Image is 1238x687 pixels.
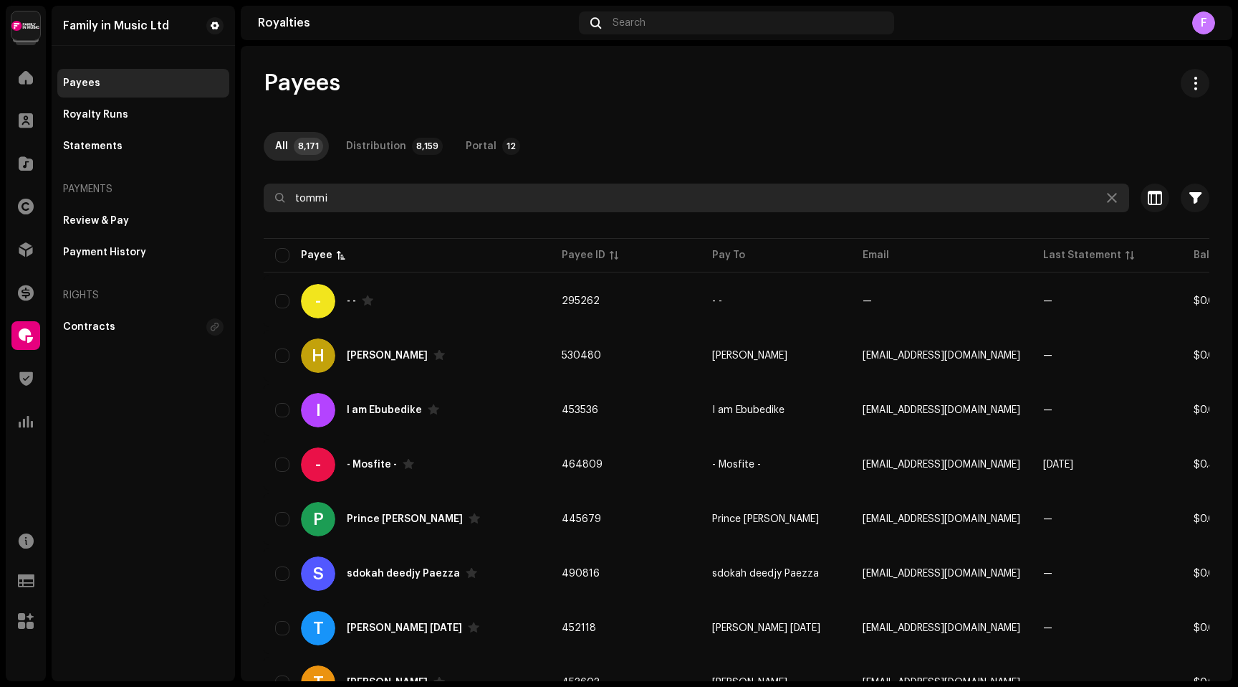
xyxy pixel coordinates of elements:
span: Payees [264,69,340,98]
div: Distribution [346,132,406,161]
div: Statements [63,141,123,152]
span: Search [613,17,646,29]
div: T [301,611,335,645]
span: eugenealanj386@gmail.com [863,405,1020,415]
div: Family in Music Ltd [63,20,169,32]
p-badge: 8,159 [412,138,443,155]
div: P [301,502,335,536]
span: — [1043,405,1052,415]
span: Prince George jumbo [712,514,819,524]
div: Payee ID [562,248,605,262]
div: sdokah deedjy Paezza [347,569,460,579]
div: H [301,338,335,373]
span: 490816 [562,569,600,579]
input: Search [264,184,1129,212]
div: Portal [466,132,496,161]
span: $0.00 [1194,514,1222,524]
div: Last Statement [1043,248,1121,262]
span: $0.00 [1194,569,1222,579]
img: ba434c0e-adff-4f5d-92d2-2f2b5241b264 [11,11,40,40]
div: Royalties [258,17,573,29]
div: Tosi Femi Sunday [347,623,462,633]
div: I [301,393,335,427]
span: — [1043,351,1052,361]
div: All [275,132,288,161]
span: skysdokahdeedjychavalaa@gmail.com [863,569,1020,579]
p-badge: 8,171 [294,138,323,155]
span: femmistringz2020@gmail.com [863,623,1020,633]
span: 464809 [562,460,603,470]
span: Hastings Jonathan [712,351,787,361]
p-badge: 12 [502,138,520,155]
div: Royalty Runs [63,109,128,120]
span: - - [712,296,722,306]
div: Payees [63,77,100,89]
re-a-nav-header: Rights [57,278,229,313]
span: 530480 [562,351,601,361]
div: Prince George jumbo [347,514,463,524]
span: $0.00 [1194,623,1222,633]
span: aepheikki@gmail.com [863,460,1020,470]
div: - [301,447,335,482]
span: $0.00 [1194,296,1222,306]
span: — [1043,623,1052,633]
div: Payment History [63,247,146,258]
re-m-nav-item: Contracts [57,313,229,341]
div: Balance [1194,248,1235,262]
span: — [1043,514,1052,524]
span: 453536 [562,405,598,415]
re-m-nav-item: Statements [57,132,229,161]
re-m-nav-item: Payees [57,69,229,98]
span: 295262 [562,296,600,306]
span: donprincemrblender100@gmail.com [863,514,1020,524]
div: I am Ebubedike [347,405,422,415]
span: $0.46 [1194,460,1222,470]
span: Tosi Femi Sunday [712,623,820,633]
div: - Mosfite - [347,460,397,470]
div: Contracts [63,321,115,333]
span: I am Ebubedike [712,405,784,415]
span: — [1043,296,1052,306]
span: $0.00 [1194,351,1222,361]
div: Hastings Jonathan [347,351,428,361]
span: jona.hastings@gmail.com [863,351,1020,361]
span: sdokah deedjy Paezza [712,569,819,579]
span: — [863,296,872,306]
span: - Mosfite - [712,460,761,470]
re-m-nav-item: Payment History [57,238,229,267]
span: $0.00 [1194,405,1222,415]
span: — [1043,569,1052,579]
div: Review & Pay [63,215,129,227]
span: 452118 [562,623,596,633]
span: 445679 [562,514,601,524]
span: Jun 2025 [1043,460,1073,470]
div: - [301,284,335,318]
div: Payee [301,248,332,262]
div: - - [347,296,356,306]
re-a-nav-header: Payments [57,172,229,207]
div: F [1192,11,1215,34]
re-m-nav-item: Royalty Runs [57,100,229,129]
re-m-nav-item: Review & Pay [57,207,229,235]
div: S [301,556,335,591]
